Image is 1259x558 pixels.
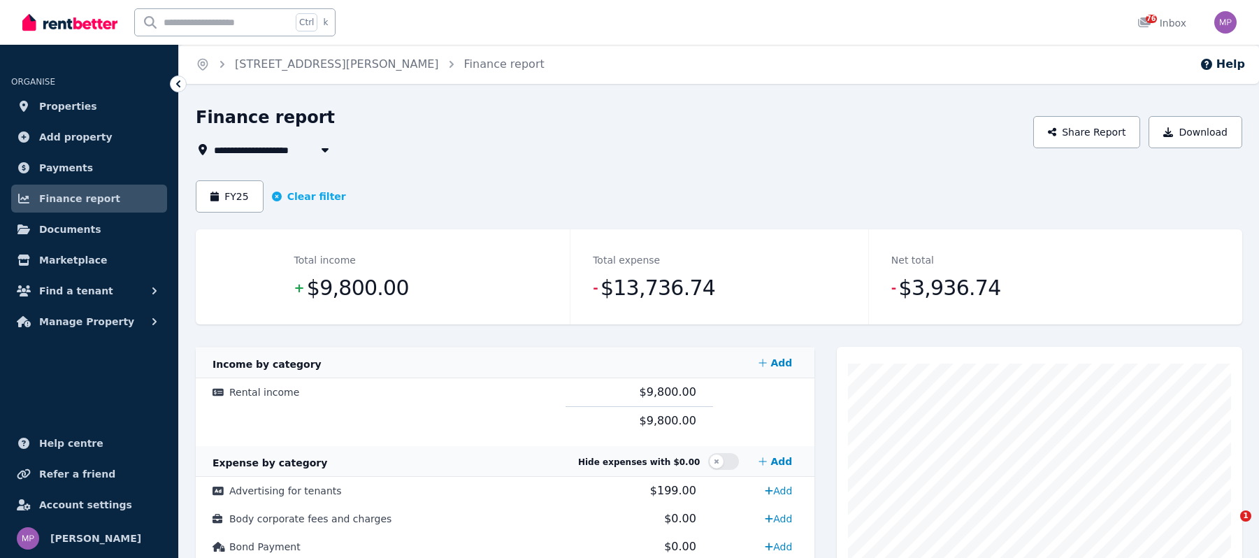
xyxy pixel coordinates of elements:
[323,17,328,28] span: k
[1211,510,1245,544] iframe: Intercom live chat
[578,457,700,467] span: Hide expenses with $0.00
[213,457,327,468] span: Expense by category
[1137,16,1186,30] div: Inbox
[664,512,696,525] span: $0.00
[17,527,39,550] img: Mohammad Parvez
[39,466,115,482] span: Refer a friend
[11,215,167,243] a: Documents
[640,385,696,399] span: $9,800.00
[11,460,167,488] a: Refer a friend
[593,278,598,298] span: -
[899,274,1001,302] span: $3,936.74
[1214,11,1237,34] img: Mohammad Parvez
[753,349,798,377] a: Add
[296,13,317,31] span: Ctrl
[229,387,299,398] span: Rental income
[307,274,409,302] span: $9,800.00
[11,154,167,182] a: Payments
[464,57,545,71] a: Finance report
[600,274,715,302] span: $13,736.74
[235,57,439,71] a: [STREET_ADDRESS][PERSON_NAME]
[640,414,696,427] span: $9,800.00
[39,313,134,330] span: Manage Property
[1146,15,1157,23] span: 76
[39,496,132,513] span: Account settings
[39,252,107,269] span: Marketplace
[39,159,93,176] span: Payments
[50,530,141,547] span: [PERSON_NAME]
[1240,510,1251,522] span: 1
[272,189,346,203] button: Clear filter
[11,246,167,274] a: Marketplace
[179,45,561,84] nav: Breadcrumb
[11,429,167,457] a: Help centre
[196,180,264,213] button: FY25
[229,485,342,496] span: Advertising for tenants
[294,278,304,298] span: +
[650,484,696,497] span: $199.00
[39,221,101,238] span: Documents
[11,92,167,120] a: Properties
[11,185,167,213] a: Finance report
[294,252,356,269] dt: Total income
[196,106,335,129] h1: Finance report
[1033,116,1141,148] button: Share Report
[39,129,113,145] span: Add property
[22,12,117,33] img: RentBetter
[39,435,103,452] span: Help centre
[11,77,55,87] span: ORGANISE
[229,513,391,524] span: Body corporate fees and charges
[213,359,322,370] span: Income by category
[891,252,934,269] dt: Net total
[759,508,798,530] a: Add
[1149,116,1242,148] button: Download
[1200,56,1245,73] button: Help
[11,308,167,336] button: Manage Property
[39,98,97,115] span: Properties
[39,282,113,299] span: Find a tenant
[11,491,167,519] a: Account settings
[39,190,120,207] span: Finance report
[229,541,301,552] span: Bond Payment
[11,123,167,151] a: Add property
[759,480,798,502] a: Add
[753,448,798,475] a: Add
[593,252,660,269] dt: Total expense
[759,536,798,558] a: Add
[891,278,896,298] span: -
[664,540,696,553] span: $0.00
[11,277,167,305] button: Find a tenant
